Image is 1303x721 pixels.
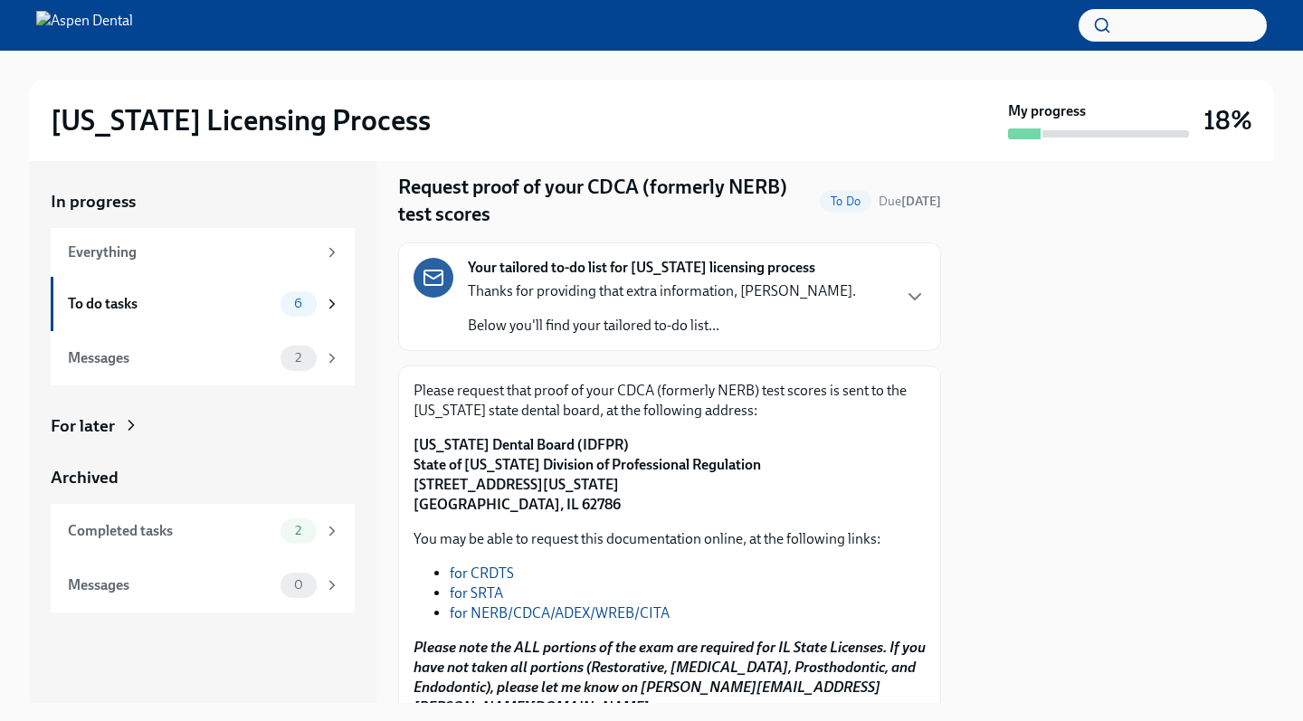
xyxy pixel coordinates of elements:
p: Please request that proof of your CDCA (formerly NERB) test scores is sent to the [US_STATE] stat... [414,381,926,421]
h3: 18% [1203,104,1252,137]
span: To Do [820,194,871,208]
span: 0 [283,578,314,592]
span: Due [879,194,941,209]
a: In progress [51,190,355,213]
strong: [DATE] [901,194,941,209]
p: You may be able to request this documentation online, at the following links: [414,529,926,549]
a: Completed tasks2 [51,504,355,558]
img: Aspen Dental [36,11,133,40]
div: Messages [68,575,273,595]
a: Messages2 [51,331,355,385]
div: For later [51,414,115,438]
strong: Your tailored to-do list for [US_STATE] licensing process [468,258,815,278]
h4: Request proof of your CDCA (formerly NERB) test scores [398,174,813,228]
a: For later [51,414,355,438]
div: To do tasks [68,294,273,314]
span: 2 [284,351,312,365]
a: Archived [51,466,355,489]
span: 2 [284,524,312,537]
strong: My progress [1008,101,1086,121]
span: August 27th, 2025 10:00 [879,193,941,210]
a: for SRTA [450,584,503,602]
div: Everything [68,242,317,262]
a: for CRDTS [450,564,514,582]
a: Everything [51,228,355,277]
a: Messages0 [51,558,355,612]
span: 6 [283,297,313,310]
a: for NERB/CDCA/ADEX/WREB/CITA [450,604,670,621]
strong: [US_STATE] Dental Board (IDFPR) State of [US_STATE] Division of Professional Regulation [STREET_A... [414,436,761,513]
h2: [US_STATE] Licensing Process [51,102,431,138]
div: Completed tasks [68,521,273,541]
p: Below you'll find your tailored to-do list... [468,316,856,336]
p: Thanks for providing that extra information, [PERSON_NAME]. [468,281,856,301]
strong: Please note the ALL portions of the exam are required for IL State Licenses. If you have not take... [414,639,926,716]
div: Messages [68,348,273,368]
a: To do tasks6 [51,277,355,331]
